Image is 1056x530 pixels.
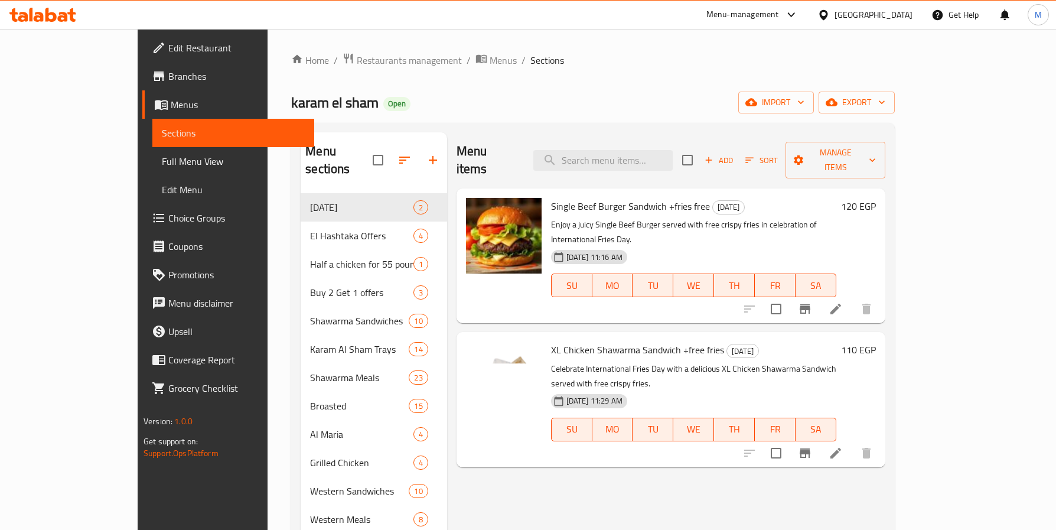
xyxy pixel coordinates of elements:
[168,41,305,55] span: Edit Restaurant
[144,446,219,461] a: Support.OpsPlatform
[760,421,791,438] span: FR
[152,119,314,147] a: Sections
[301,392,446,420] div: Broasted15
[301,363,446,392] div: Shawarma Meals23
[310,314,409,328] span: Shawarma Sandwiches
[310,427,413,441] span: Al Maria
[142,90,314,119] a: Menus
[310,200,413,214] span: [DATE]
[703,154,735,167] span: Add
[760,277,791,294] span: FR
[592,274,633,297] button: MO
[414,202,428,213] span: 2
[174,414,193,429] span: 1.0.0
[414,287,428,298] span: 3
[800,421,832,438] span: SA
[795,145,876,175] span: Manage items
[745,154,778,167] span: Sort
[562,252,627,263] span: [DATE] 11:16 AM
[551,418,592,441] button: SU
[310,342,409,356] span: Karam Al Sham Trays
[301,278,446,307] div: Buy 2 Get 1 offers3
[675,148,700,173] span: Select section
[301,335,446,363] div: Karam Al Sham Trays14
[835,8,912,21] div: [GEOGRAPHIC_DATA]
[409,486,427,497] span: 10
[162,154,305,168] span: Full Menu View
[714,418,755,441] button: TH
[291,89,379,116] span: karam el sham
[700,151,738,170] button: Add
[414,259,428,270] span: 1
[152,147,314,175] a: Full Menu View
[556,421,588,438] span: SU
[310,456,413,470] span: Grilled Chicken
[841,342,876,358] h6: 110 EGP
[530,53,564,67] span: Sections
[748,95,804,110] span: import
[413,456,428,470] div: items
[475,53,517,68] a: Menus
[533,150,673,171] input: search
[786,142,885,178] button: Manage items
[152,175,314,204] a: Edit Menu
[819,92,895,113] button: export
[301,307,446,335] div: Shawarma Sandwiches10
[637,421,669,438] span: TU
[162,183,305,197] span: Edit Menu
[144,414,172,429] span: Version:
[301,477,446,505] div: Western Sandwiches10
[714,274,755,297] button: TH
[764,297,788,321] span: Select to update
[310,370,409,385] div: Shawarma Meals
[168,353,305,367] span: Coverage Report
[162,126,305,140] span: Sections
[1035,8,1042,21] span: M
[597,277,628,294] span: MO
[800,277,832,294] span: SA
[796,418,836,441] button: SA
[310,257,413,271] div: Half a chicken for 55 pounds
[310,285,413,300] span: Buy 2 Get 1 offers
[301,193,446,222] div: [DATE]2
[678,277,709,294] span: WE
[142,289,314,317] a: Menu disclaimer
[144,434,198,449] span: Get support on:
[409,370,428,385] div: items
[522,53,526,67] li: /
[551,274,592,297] button: SU
[168,296,305,310] span: Menu disclaimer
[592,418,633,441] button: MO
[551,217,836,247] p: Enjoy a juicy Single Beef Burger served with free crispy fries in celebration of International Fr...
[597,421,628,438] span: MO
[142,62,314,90] a: Branches
[142,317,314,346] a: Upsell
[796,274,836,297] button: SA
[301,448,446,477] div: Grilled Chicken4
[142,374,314,402] a: Grocery Checklist
[719,421,750,438] span: TH
[673,274,714,297] button: WE
[466,342,542,417] img: XL Chicken Shawarma Sandwich +free fries
[142,204,314,232] a: Choice Groups
[168,239,305,253] span: Coupons
[562,395,627,407] span: [DATE] 11:29 AM
[409,399,428,413] div: items
[738,92,814,113] button: import
[414,429,428,440] span: 4
[409,342,428,356] div: items
[764,441,788,466] span: Select to update
[490,53,517,67] span: Menus
[310,399,409,413] div: Broasted
[413,285,428,300] div: items
[467,53,471,67] li: /
[414,514,428,525] span: 8
[466,198,542,274] img: Single Beef Burger Sandwich +fries free
[673,418,714,441] button: WE
[633,274,673,297] button: TU
[409,484,428,498] div: items
[301,250,446,278] div: Half a chicken for 55 pounds1
[171,97,305,112] span: Menus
